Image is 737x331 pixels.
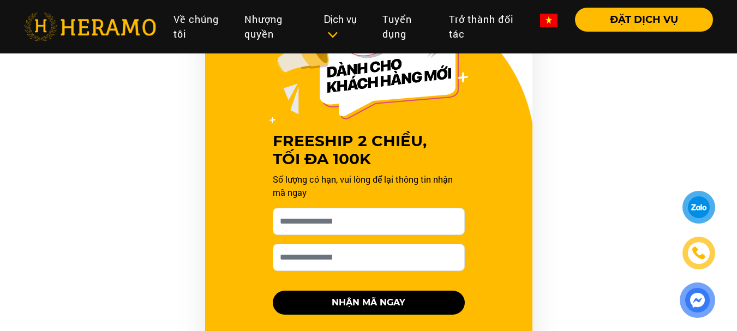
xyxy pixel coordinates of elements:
img: Offer Header [269,4,468,123]
h3: FREESHIP 2 CHIỀU, TỐI ĐA 100K [273,132,465,168]
img: heramo-logo.png [24,13,156,41]
img: phone-icon [691,245,706,261]
a: Tuyển dụng [374,8,440,46]
a: Về chúng tôi [165,8,236,46]
a: Trở thành đối tác [440,8,531,46]
p: Số lượng có hạn, vui lòng để lại thông tin nhận mã ngay [273,173,465,199]
a: phone-icon [684,238,714,268]
img: subToggleIcon [327,29,338,40]
a: ĐẶT DỊCH VỤ [566,15,713,25]
div: Dịch vụ [324,12,365,41]
img: vn-flag.png [540,14,558,27]
button: NHẬN MÃ NGAY [273,291,465,315]
a: Nhượng quyền [236,8,315,46]
button: ĐẶT DỊCH VỤ [575,8,713,32]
